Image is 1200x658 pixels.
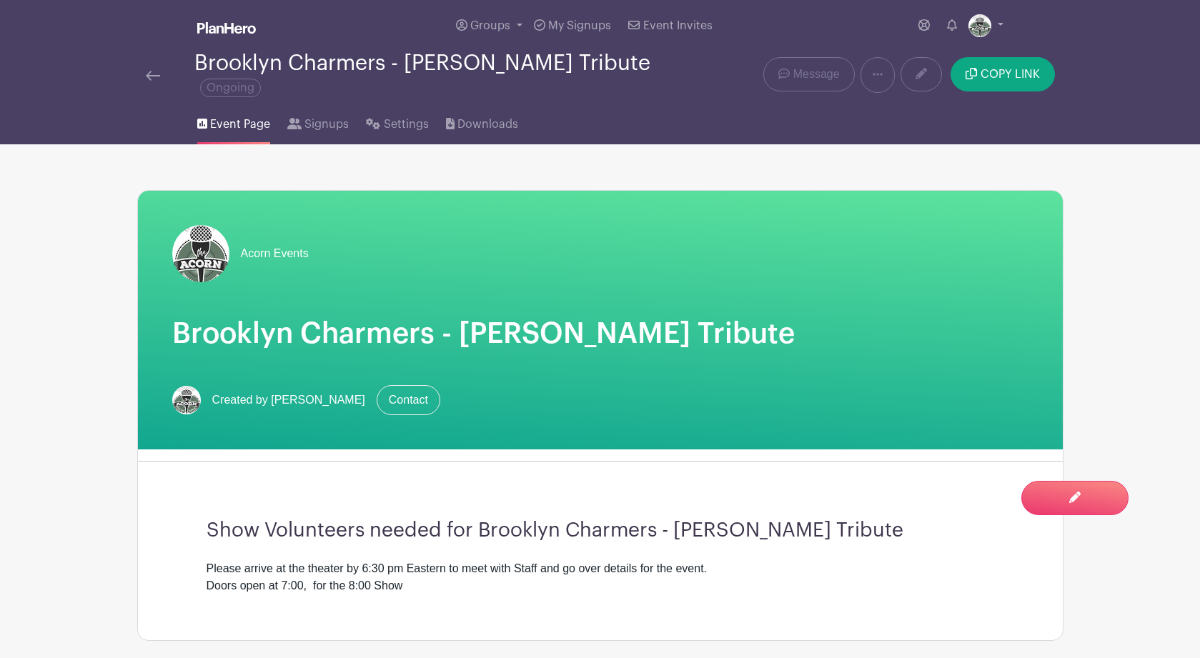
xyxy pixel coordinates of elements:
[207,519,994,543] h3: Show Volunteers needed for Brooklyn Charmers - [PERSON_NAME] Tribute
[200,79,261,97] span: Ongoing
[146,71,160,81] img: back-arrow-29a5d9b10d5bd6ae65dc969a981735edf675c4d7a1fe02e03b50dbd4ba3cdb55.svg
[457,116,518,133] span: Downloads
[172,225,229,282] img: Acorn%20Logo%20SMALL.jpg
[446,99,518,144] a: Downloads
[210,116,270,133] span: Event Page
[548,20,611,31] span: My Signups
[981,69,1040,80] span: COPY LINK
[212,392,365,409] span: Created by [PERSON_NAME]
[377,385,440,415] a: Contact
[197,99,270,144] a: Event Page
[763,57,854,91] a: Message
[172,386,201,414] img: Acorn%20Logo%20SMALL.jpg
[366,99,428,144] a: Settings
[207,560,994,594] div: Please arrive at the theater by 6:30 pm Eastern to meet with Staff and go over details for the ev...
[384,116,429,133] span: Settings
[241,245,309,262] span: Acorn Events
[470,20,510,31] span: Groups
[197,22,256,34] img: logo_white-6c42ec7e38ccf1d336a20a19083b03d10ae64f83f12c07503d8b9e83406b4c7d.svg
[287,99,349,144] a: Signups
[951,57,1054,91] button: COPY LINK
[194,51,658,99] div: Brooklyn Charmers - [PERSON_NAME] Tribute
[643,20,713,31] span: Event Invites
[172,316,1028,351] h1: Brooklyn Charmers - [PERSON_NAME] Tribute
[793,66,840,83] span: Message
[968,14,991,37] img: Acorn%20Logo%20SMALL.jpg
[304,116,349,133] span: Signups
